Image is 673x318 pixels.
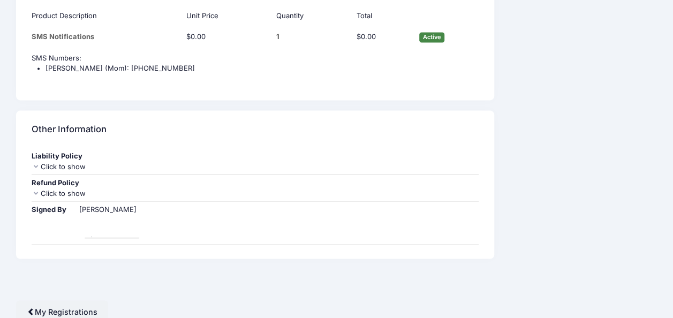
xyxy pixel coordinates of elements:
[181,5,271,26] th: Unit Price
[271,5,351,26] th: Quantity
[32,48,478,86] td: SMS Numbers:
[32,188,478,199] div: Click to show
[32,114,107,145] h4: Other Information
[32,204,77,215] div: Signed By
[79,204,145,215] div: [PERSON_NAME]
[181,26,271,48] td: $0.00
[32,150,478,161] div: Liability Policy
[46,63,478,74] li: [PERSON_NAME] (Mom): [PHONE_NUMBER]
[276,32,346,42] div: 1
[32,177,478,188] div: Refund Policy
[351,5,414,26] th: Total
[79,215,145,241] img: AAwgQ2CIguFs27TsJEBgXENzxFXgAAQJbBAR3y6Z9JwEC4wKCO74CDyBAYIuA4G7ZtO8kQGBcQHDHV+ABBAhsERDcLZv2nQQI...
[351,26,414,48] td: $0.00
[32,161,478,172] div: Click to show
[32,26,181,48] td: SMS Notifications
[32,5,181,26] th: Product Description
[419,32,444,42] span: Active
